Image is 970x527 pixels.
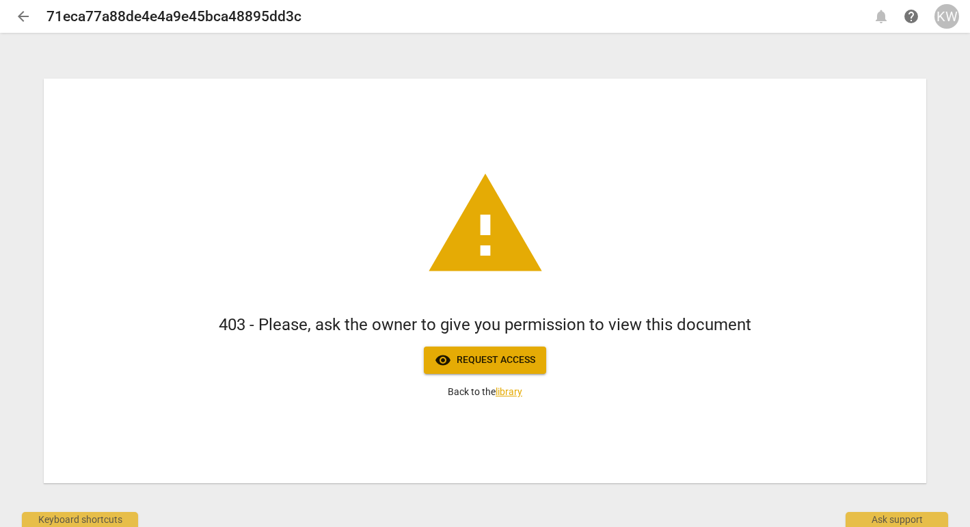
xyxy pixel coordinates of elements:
h1: 403 - Please, ask the owner to give you permission to view this document [219,314,751,336]
span: warning [424,163,547,286]
button: Request access [424,347,546,374]
a: library [496,386,522,397]
h2: 71eca77a88de4e4a9e45bca48895dd3c [46,8,301,25]
span: arrow_back [15,8,31,25]
button: KW [934,4,959,29]
p: Back to the [448,385,522,399]
span: Request access [435,352,535,368]
div: Ask support [846,512,948,527]
span: visibility [435,352,451,368]
span: help [903,8,919,25]
div: Keyboard shortcuts [22,512,138,527]
a: Help [899,4,924,29]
